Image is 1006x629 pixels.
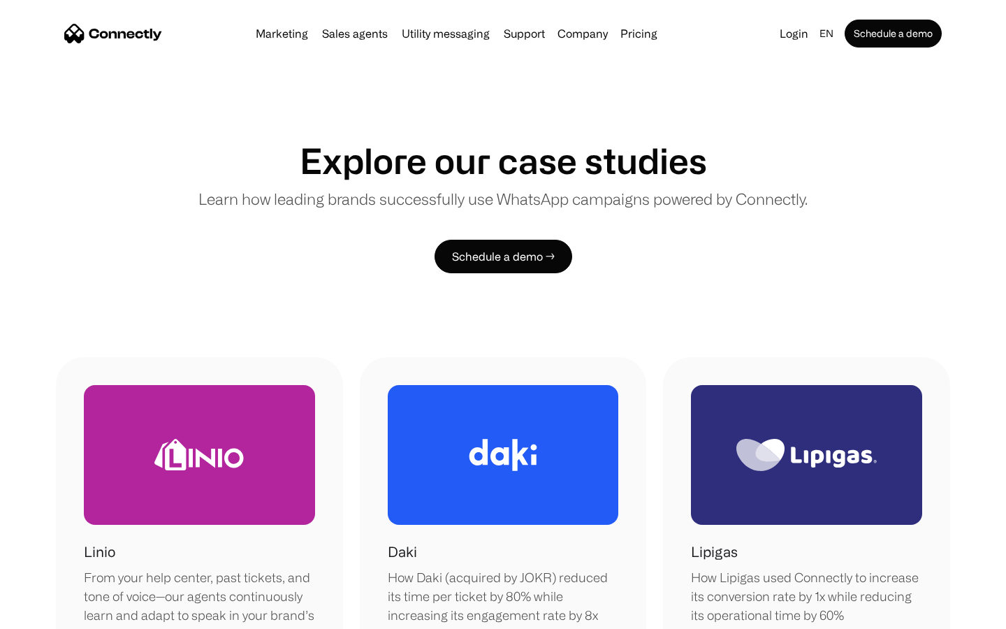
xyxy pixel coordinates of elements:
[154,439,244,470] img: Linio Logo
[469,439,537,471] img: Daki Logo
[615,28,663,39] a: Pricing
[553,24,612,43] div: Company
[316,28,393,39] a: Sales agents
[498,28,551,39] a: Support
[819,24,833,43] div: en
[396,28,495,39] a: Utility messaging
[14,603,84,624] aside: Language selected: English
[28,605,84,624] ul: Language list
[250,28,314,39] a: Marketing
[845,20,942,48] a: Schedule a demo
[388,542,417,563] h1: Daki
[774,24,814,43] a: Login
[814,24,842,43] div: en
[84,542,115,563] h1: Linio
[64,23,162,44] a: home
[435,240,572,273] a: Schedule a demo →
[557,24,608,43] div: Company
[300,140,707,182] h1: Explore our case studies
[691,568,922,625] div: How Lipigas used Connectly to increase its conversion rate by 1x while reducing its operational t...
[198,187,808,210] p: Learn how leading brands successfully use WhatsApp campaigns powered by Connectly.
[691,542,738,563] h1: Lipigas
